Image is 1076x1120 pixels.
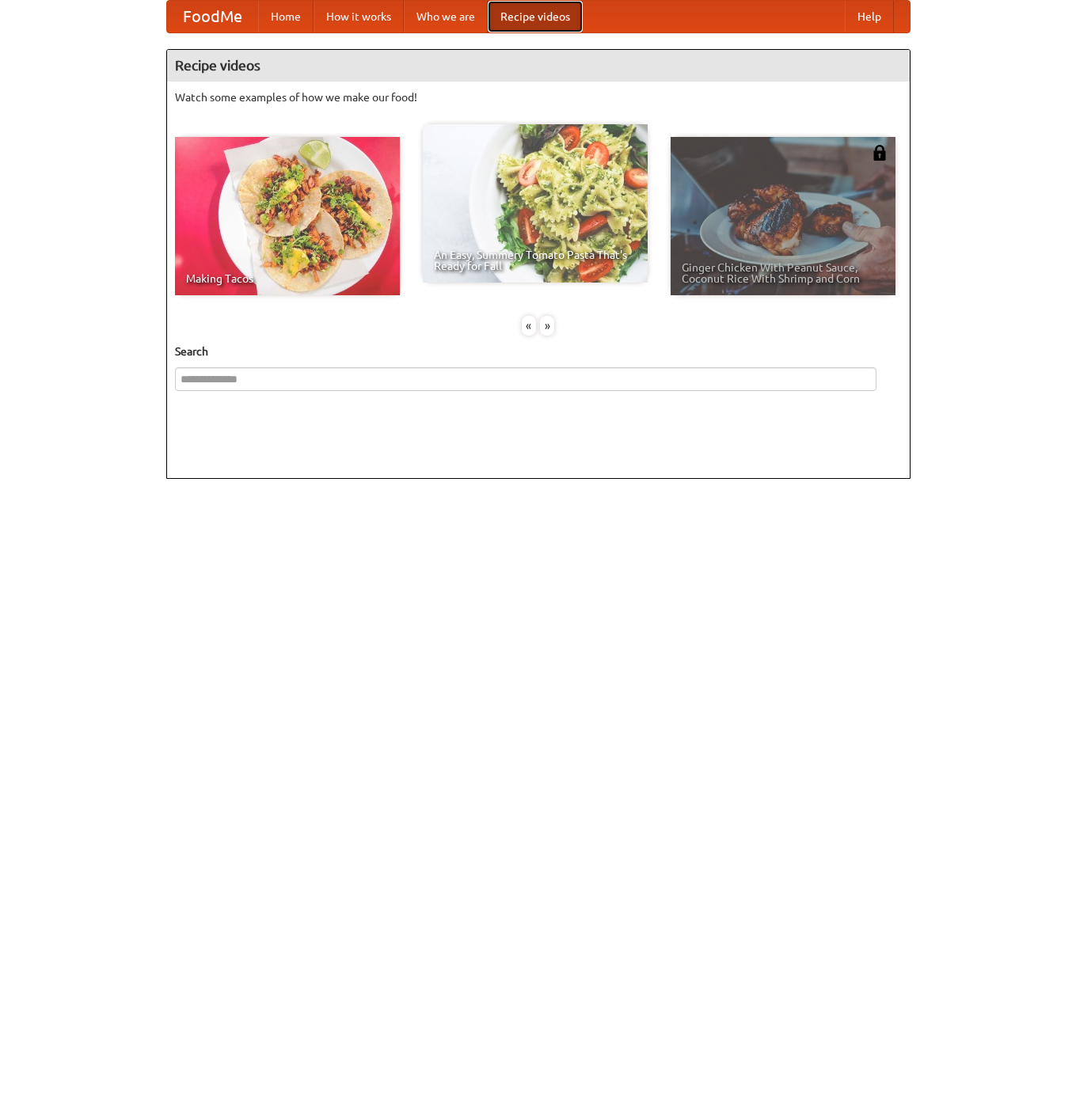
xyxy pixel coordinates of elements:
div: « [522,316,536,336]
span: Making Tacos [186,273,389,284]
a: Home [258,1,314,32]
span: An Easy, Summery Tomato Pasta That's Ready for Fall [434,249,637,271]
p: Watch some examples of how we make our food! [175,89,902,105]
a: Help [845,1,894,32]
h4: Recipe videos [167,50,910,82]
a: An Easy, Summery Tomato Pasta That's Ready for Fall [423,124,648,283]
a: Recipe videos [488,1,583,32]
a: Making Tacos [175,137,400,295]
a: FoodMe [167,1,258,32]
a: How it works [314,1,404,32]
div: » [540,316,554,336]
a: Who we are [404,1,488,32]
img: 483408.png [872,145,888,161]
h5: Search [175,344,902,359]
